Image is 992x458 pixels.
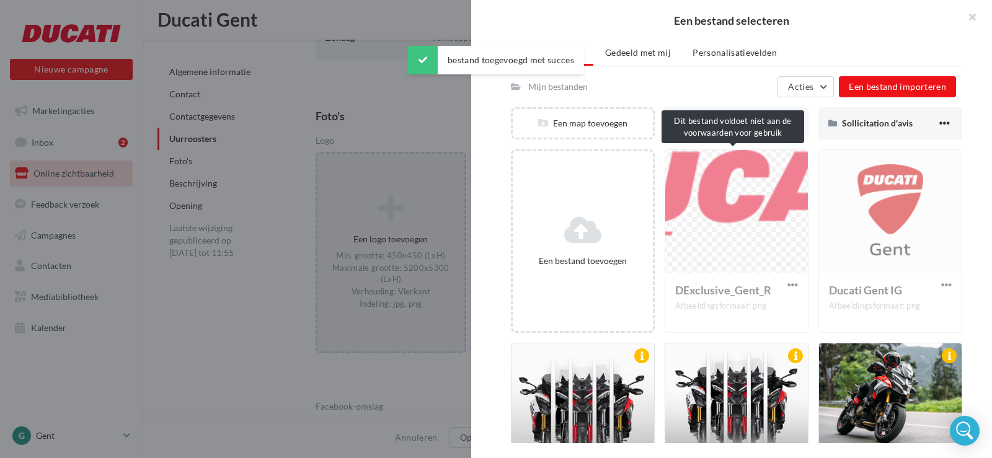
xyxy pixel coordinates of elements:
[605,47,671,58] span: Gedeeld met mij
[662,110,804,143] div: Dit bestand voldoet niet aan de voorwaarden voor gebruik
[518,255,648,267] div: Een bestand toevoegen
[491,15,972,26] h2: Een bestand selecteren
[408,46,584,74] div: bestand toegevoegd met succes
[777,76,834,97] button: Acties
[839,76,956,97] button: Een bestand importeren
[950,416,980,446] div: Open Intercom Messenger
[842,118,913,128] span: Sollicitation d'avis
[693,47,777,58] span: Personalisatievelden
[849,81,946,92] span: Een bestand importeren
[513,117,653,130] div: Een map toevoegen
[788,81,813,92] span: Acties
[528,81,588,93] div: Mijn bestanden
